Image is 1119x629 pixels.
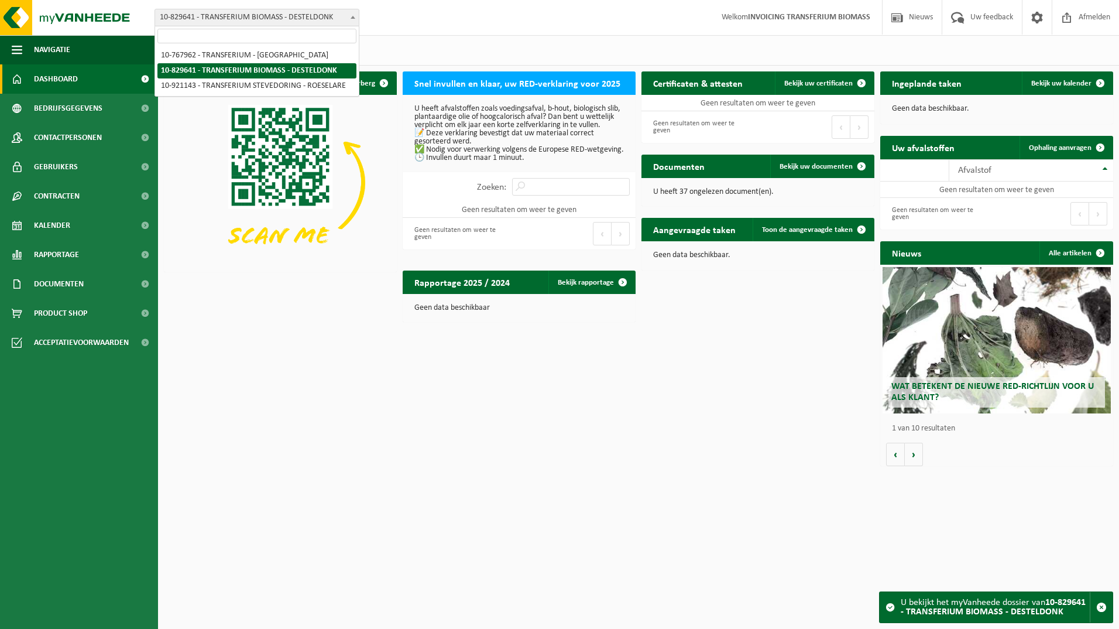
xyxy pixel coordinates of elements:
[647,114,752,140] div: Geen resultaten om weer te geven
[780,163,853,170] span: Bekijk uw documenten
[612,222,630,245] button: Next
[403,201,636,218] td: Geen resultaten om weer te geven
[641,95,874,111] td: Geen resultaten om weer te geven
[34,299,87,328] span: Product Shop
[641,218,747,241] h2: Aangevraagde taken
[880,182,1113,198] td: Geen resultaten om weer te geven
[901,592,1090,623] div: U bekijkt het myVanheede dossier van
[349,80,375,87] span: Verberg
[770,155,873,178] a: Bekijk uw documenten
[403,271,521,293] h2: Rapportage 2025 / 2024
[1020,136,1112,159] a: Ophaling aanvragen
[641,155,716,177] h2: Documenten
[891,382,1094,402] span: Wat betekent de nieuwe RED-richtlijn voor u als klant?
[34,240,79,269] span: Rapportage
[762,226,853,234] span: Toon de aangevraagde taken
[34,152,78,182] span: Gebruikers
[409,221,513,247] div: Geen resultaten om weer te geven
[34,94,102,123] span: Bedrijfsgegevens
[883,267,1111,413] a: Wat betekent de nieuwe RED-richtlijn voor u als klant?
[958,166,991,175] span: Afvalstof
[157,48,356,63] li: 10-767962 - TRANSFERIUM - [GEOGRAPHIC_DATA]
[1029,144,1091,152] span: Ophaling aanvragen
[1089,202,1107,225] button: Next
[653,251,863,259] p: Geen data beschikbaar.
[886,443,905,466] button: Vorige
[34,123,102,152] span: Contactpersonen
[784,80,853,87] span: Bekijk uw certificaten
[832,115,850,139] button: Previous
[1022,71,1112,95] a: Bekijk uw kalender
[905,443,923,466] button: Volgende
[1070,202,1089,225] button: Previous
[880,241,933,264] h2: Nieuws
[34,328,129,357] span: Acceptatievoorwaarden
[157,63,356,78] li: 10-829641 - TRANSFERIUM BIOMASS - DESTELDONK
[414,105,624,162] p: U heeft afvalstoffen zoals voedingsafval, b-hout, biologisch slib, plantaardige olie of hoogcalor...
[886,201,991,227] div: Geen resultaten om weer te geven
[477,183,506,192] label: Zoeken:
[155,9,359,26] span: 10-829641 - TRANSFERIUM BIOMASS - DESTELDONK
[548,271,634,294] a: Bekijk rapportage
[850,115,869,139] button: Next
[901,598,1086,617] strong: 10-829641 - TRANSFERIUM BIOMASS - DESTELDONK
[34,211,70,240] span: Kalender
[34,269,84,299] span: Documenten
[157,78,356,94] li: 10-921143 - TRANSFERIUM STEVEDORING - ROESELARE
[641,71,754,94] h2: Certificaten & attesten
[34,35,70,64] span: Navigatie
[414,304,624,312] p: Geen data beschikbaar
[753,218,873,241] a: Toon de aangevraagde taken
[340,71,396,95] button: Verberg
[164,95,397,270] img: Download de VHEPlus App
[593,222,612,245] button: Previous
[748,13,870,22] strong: INVOICING TRANSFERIUM BIOMASS
[775,71,873,95] a: Bekijk uw certificaten
[1039,241,1112,265] a: Alle artikelen
[880,136,966,159] h2: Uw afvalstoffen
[892,105,1101,113] p: Geen data beschikbaar.
[880,71,973,94] h2: Ingeplande taken
[34,64,78,94] span: Dashboard
[892,425,1107,433] p: 1 van 10 resultaten
[403,71,632,94] h2: Snel invullen en klaar, uw RED-verklaring voor 2025
[34,182,80,211] span: Contracten
[653,188,863,196] p: U heeft 37 ongelezen document(en).
[1031,80,1091,87] span: Bekijk uw kalender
